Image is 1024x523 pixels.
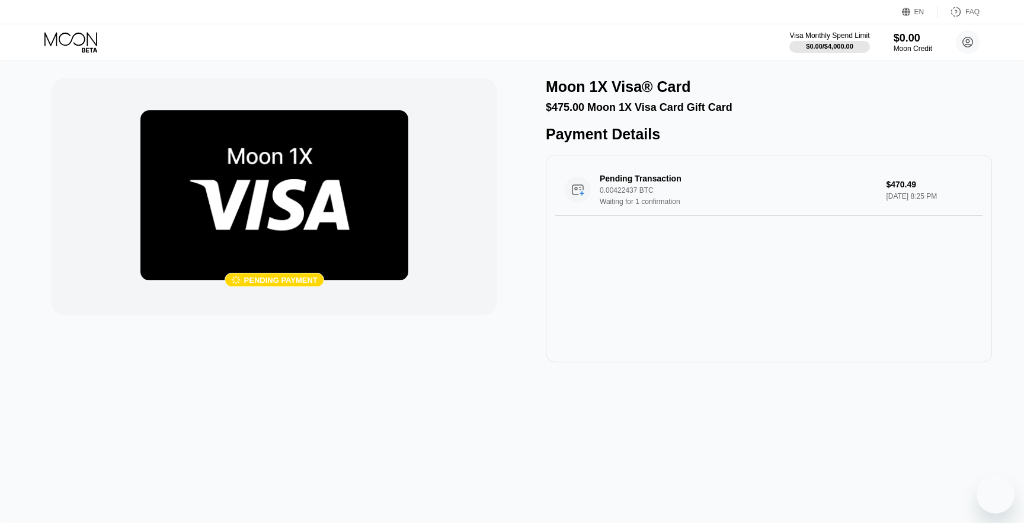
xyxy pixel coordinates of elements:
[546,101,992,114] div: $475.00 Moon 1X Visa Card Gift Card
[546,126,992,143] div: Payment Details
[894,32,932,44] div: $0.00
[600,197,881,206] div: Waiting for 1 confirmation
[555,164,983,216] div: Pending Transaction0.00422437 BTCWaiting for 1 confirmation$470.49[DATE] 8:25 PM
[938,6,980,18] div: FAQ
[600,186,881,194] div: 0.00422437 BTC
[789,31,869,53] div: Visa Monthly Spend Limit$0.00/$4,000.00
[894,32,932,53] div: $0.00Moon Credit
[789,31,869,40] div: Visa Monthly Spend Limit
[965,8,980,16] div: FAQ
[244,276,318,285] div: Pending payment
[886,192,972,200] div: [DATE] 8:25 PM
[902,6,938,18] div: EN
[600,174,861,183] div: Pending Transaction
[886,180,972,189] div: $470.49
[231,275,241,285] div: 
[977,476,1015,514] iframe: Button to launch messaging window
[894,44,932,53] div: Moon Credit
[806,43,853,50] div: $0.00 / $4,000.00
[914,8,924,16] div: EN
[546,78,690,95] div: Moon 1X Visa® Card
